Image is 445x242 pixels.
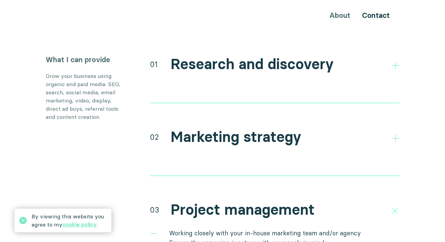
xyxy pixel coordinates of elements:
[150,59,158,70] div: 01
[46,72,124,121] p: Grow your business using organic and paid media: SEO, search, social media, email marketing, vide...
[150,204,159,215] div: 03
[46,55,124,65] h3: What I can provide
[362,11,390,20] a: Contact
[62,221,97,228] a: cookie policy
[31,212,107,229] div: By viewing this website you agree to my .
[150,228,399,238] li: Working closely with your in-house marketing team and/or agency
[170,201,315,219] h2: Project management
[170,55,334,73] h2: Research and discovery
[170,128,301,146] h2: Marketing strategy
[150,132,159,143] div: 02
